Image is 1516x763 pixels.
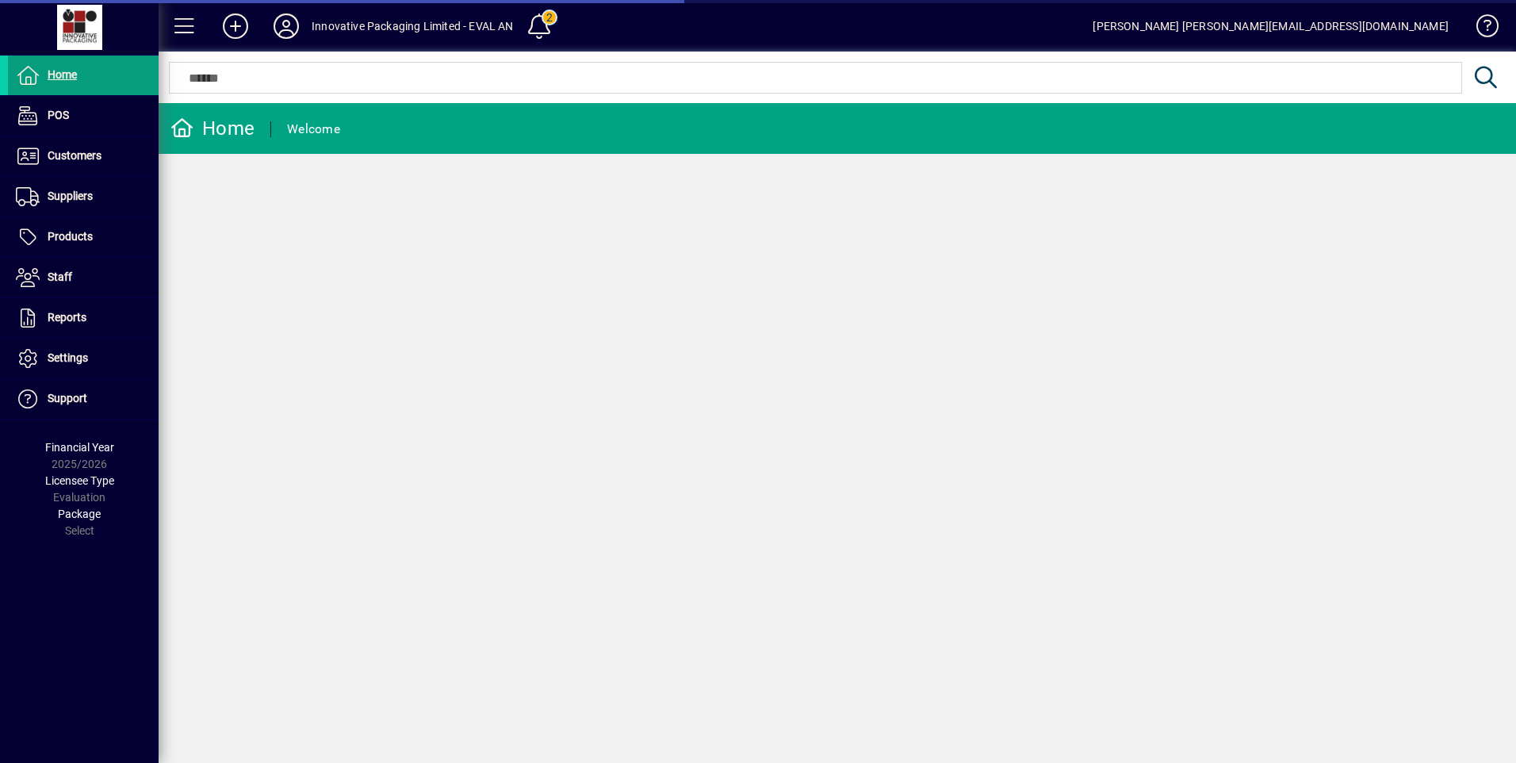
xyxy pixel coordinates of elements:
[48,230,93,243] span: Products
[8,136,159,176] a: Customers
[48,149,101,162] span: Customers
[45,441,114,454] span: Financial Year
[48,311,86,324] span: Reports
[48,351,88,364] span: Settings
[8,96,159,136] a: POS
[8,379,159,419] a: Support
[48,392,87,405] span: Support
[312,13,514,39] div: Innovative Packaging Limited - EVAL AN
[1464,3,1496,55] a: Knowledge Base
[8,339,159,378] a: Settings
[8,217,159,257] a: Products
[8,298,159,338] a: Reports
[58,508,101,520] span: Package
[48,109,69,121] span: POS
[8,177,159,217] a: Suppliers
[287,117,340,142] div: Welcome
[8,258,159,297] a: Staff
[48,68,77,81] span: Home
[170,116,255,141] div: Home
[45,474,114,487] span: Licensee Type
[210,12,261,40] button: Add
[48,190,93,202] span: Suppliers
[261,12,312,40] button: Profile
[1093,13,1449,39] div: [PERSON_NAME] [PERSON_NAME][EMAIL_ADDRESS][DOMAIN_NAME]
[48,270,72,283] span: Staff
